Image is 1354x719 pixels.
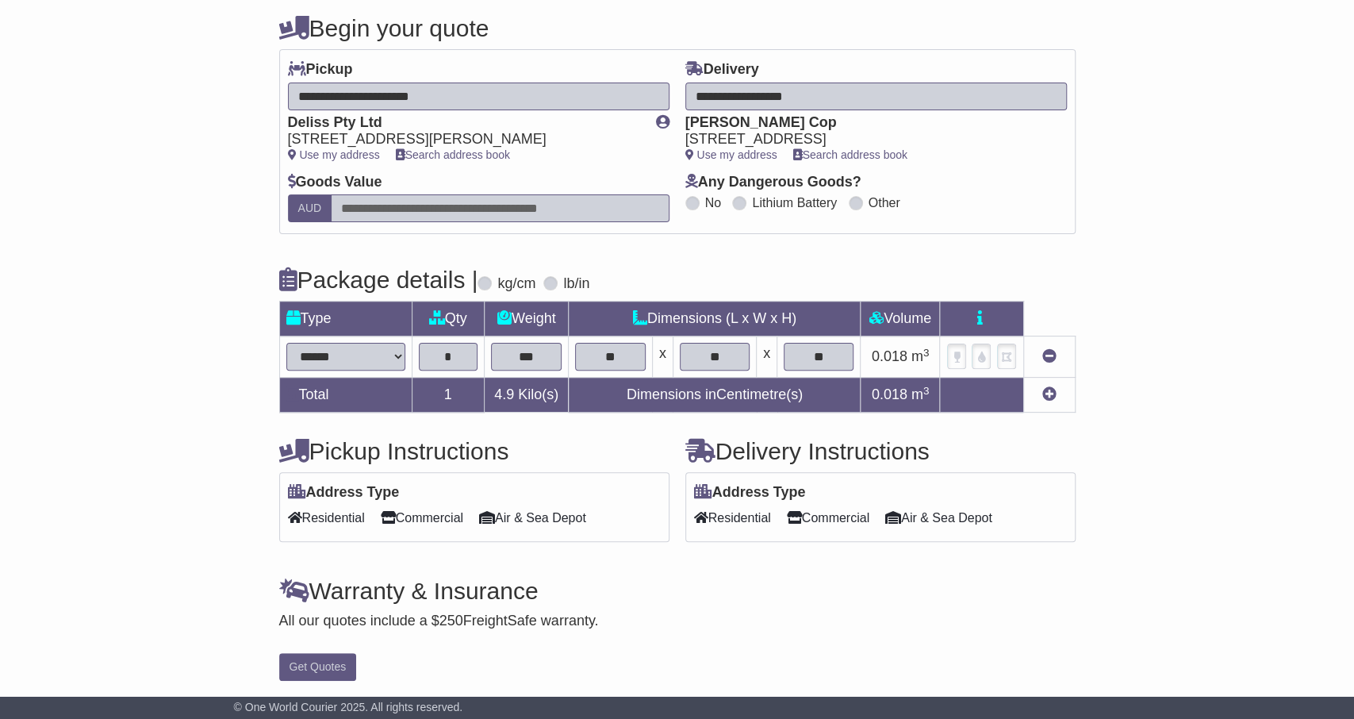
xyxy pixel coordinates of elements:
[685,438,1076,464] h4: Delivery Instructions
[569,302,861,336] td: Dimensions (L x W x H)
[479,506,586,530] span: Air & Sea Depot
[705,195,721,210] label: No
[279,15,1076,41] h4: Begin your quote
[885,506,992,530] span: Air & Sea Depot
[288,131,640,148] div: [STREET_ADDRESS][PERSON_NAME]
[911,348,930,364] span: m
[652,336,673,378] td: x
[279,302,412,336] td: Type
[412,378,485,413] td: 1
[288,506,365,530] span: Residential
[234,701,463,713] span: © One World Courier 2025. All rights reserved.
[288,174,382,191] label: Goods Value
[685,148,777,161] a: Use my address
[494,386,514,402] span: 4.9
[923,347,930,359] sup: 3
[288,148,380,161] a: Use my address
[396,148,510,161] a: Search address book
[279,653,357,681] button: Get Quotes
[288,484,400,502] label: Address Type
[485,302,569,336] td: Weight
[569,378,861,413] td: Dimensions in Centimetre(s)
[787,506,869,530] span: Commercial
[485,378,569,413] td: Kilo(s)
[563,275,589,293] label: lb/in
[288,194,332,222] label: AUD
[872,386,907,402] span: 0.018
[911,386,930,402] span: m
[279,613,1076,630] div: All our quotes include a $ FreightSafe warranty.
[279,578,1076,604] h4: Warranty & Insurance
[279,267,478,293] h4: Package details |
[685,61,759,79] label: Delivery
[288,114,640,132] div: Deliss Pty Ltd
[279,378,412,413] td: Total
[497,275,535,293] label: kg/cm
[694,484,806,502] label: Address Type
[685,114,1051,132] div: [PERSON_NAME] Cop
[694,506,771,530] span: Residential
[752,195,837,210] label: Lithium Battery
[439,613,463,629] span: 250
[923,385,930,397] sup: 3
[412,302,485,336] td: Qty
[861,302,940,336] td: Volume
[872,348,907,364] span: 0.018
[1042,348,1057,364] a: Remove this item
[685,174,861,191] label: Any Dangerous Goods?
[757,336,777,378] td: x
[685,131,1051,148] div: [STREET_ADDRESS]
[288,61,353,79] label: Pickup
[1042,386,1057,402] a: Add new item
[793,148,907,161] a: Search address book
[869,195,900,210] label: Other
[381,506,463,530] span: Commercial
[279,438,669,464] h4: Pickup Instructions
